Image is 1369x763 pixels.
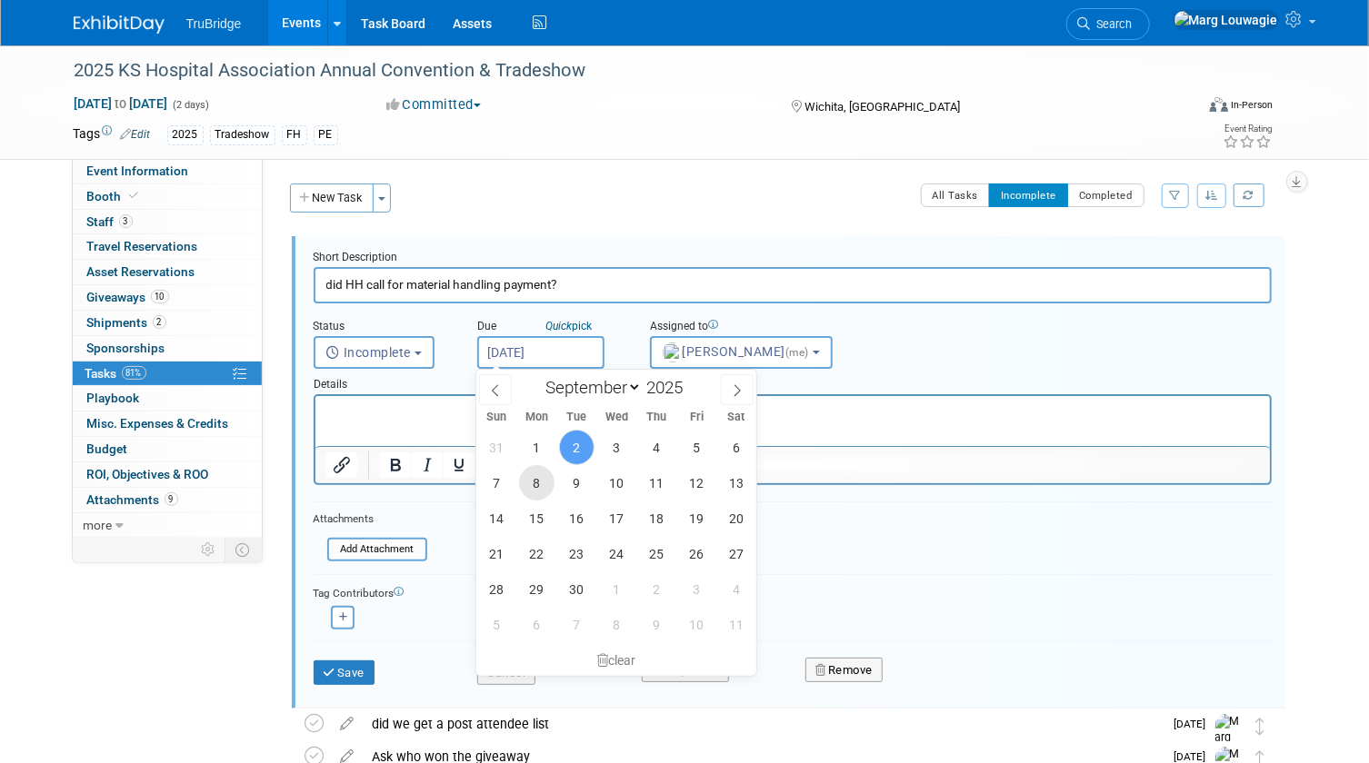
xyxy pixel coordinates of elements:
span: September 5, 2025 [679,430,714,465]
a: Asset Reservations [73,260,262,284]
td: Toggle Event Tabs [225,538,262,561]
a: Tasks81% [73,362,262,386]
span: Event Information [87,163,189,178]
a: Staff3 [73,210,262,234]
a: Event Information [73,159,262,183]
span: [PERSON_NAME] [663,344,813,359]
span: Thu [636,411,676,423]
span: Sun [476,411,516,423]
span: September 8, 2025 [519,465,555,500]
iframe: Rich Text Area [315,396,1270,446]
a: more [73,513,262,538]
div: PE [314,125,338,144]
span: 9 [165,492,178,506]
span: September 4, 2025 [639,430,675,465]
span: October 6, 2025 [519,607,555,642]
span: September 16, 2025 [559,500,595,536]
a: Booth [73,184,262,209]
span: September 25, 2025 [639,536,675,571]
button: Underline [443,452,474,478]
span: [DATE] [1174,718,1215,730]
span: September 11, 2025 [639,465,675,500]
span: September 18, 2025 [639,500,675,536]
span: September 14, 2025 [479,500,515,536]
img: ExhibitDay [74,15,165,34]
div: FH [282,125,307,144]
button: [PERSON_NAME](me) [650,336,833,369]
a: Quickpick [543,319,596,333]
span: September 19, 2025 [679,500,714,536]
button: Incomplete [314,336,435,369]
td: Tags [74,124,151,145]
a: edit [332,716,364,732]
span: September 7, 2025 [479,465,515,500]
span: 3 [119,214,133,228]
img: Marg Louwagie [1174,10,1279,30]
a: Attachments9 [73,488,262,512]
i: Booth reservation complete [130,191,139,201]
span: September 2, 2025 [559,430,595,465]
span: September 24, 2025 [599,536,635,571]
span: Attachments [87,492,178,507]
div: clear [476,645,756,676]
span: October 8, 2025 [599,607,635,642]
span: Search [1091,17,1133,31]
span: September 17, 2025 [599,500,635,536]
span: [DATE] [DATE] [74,95,169,112]
span: to [113,96,130,111]
a: Playbook [73,386,262,411]
span: ROI, Objectives & ROO [87,467,209,481]
div: 2025 KS Hospital Association Annual Convention & Tradeshow [68,54,1172,87]
span: Sponsorships [87,341,165,355]
span: September 30, 2025 [559,571,595,607]
span: Misc. Expenses & Credits [87,416,229,431]
a: Edit [121,128,151,141]
span: October 5, 2025 [479,607,515,642]
button: Incomplete [989,183,1068,207]
td: Personalize Event Tab Strip [194,538,225,561]
div: Tag Contributors [314,582,1272,601]
span: September 1, 2025 [519,430,555,465]
a: Giveaways10 [73,285,262,310]
div: Assigned to [650,319,869,336]
span: September 27, 2025 [719,536,754,571]
div: Short Description [314,250,1272,267]
a: Shipments2 [73,311,262,335]
button: New Task [290,183,374,213]
span: October 2, 2025 [639,571,675,607]
span: October 7, 2025 [559,607,595,642]
span: 10 [151,290,169,303]
span: September 20, 2025 [719,500,754,536]
span: September 21, 2025 [479,536,515,571]
button: Bold [379,452,410,478]
span: TruBridge [186,16,242,31]
span: August 31, 2025 [479,430,515,465]
span: September 3, 2025 [599,430,635,465]
span: October 9, 2025 [639,607,675,642]
a: Refresh [1234,183,1264,207]
button: Committed [380,95,488,114]
input: Due Date [477,336,605,369]
span: September 12, 2025 [679,465,714,500]
span: more [84,518,113,532]
a: Budget [73,437,262,461]
div: Event Rating [1224,124,1273,134]
div: 2025 [167,125,204,144]
div: Tradeshow [210,125,275,144]
span: September 9, 2025 [559,465,595,500]
a: ROI, Objectives & ROO [73,462,262,487]
span: Mon [516,411,556,423]
span: Shipments [87,315,166,330]
a: Search [1066,8,1150,40]
span: Budget [87,441,128,456]
a: Sponsorships [73,336,262,361]
img: Format-Inperson.png [1210,97,1228,112]
div: Due [477,319,623,336]
button: Remove [805,658,883,683]
span: Travel Reservations [87,239,198,253]
span: September 13, 2025 [719,465,754,500]
div: did we get a post attendee list [364,708,1164,739]
span: Tasks [85,366,146,381]
span: Fri [676,411,716,423]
